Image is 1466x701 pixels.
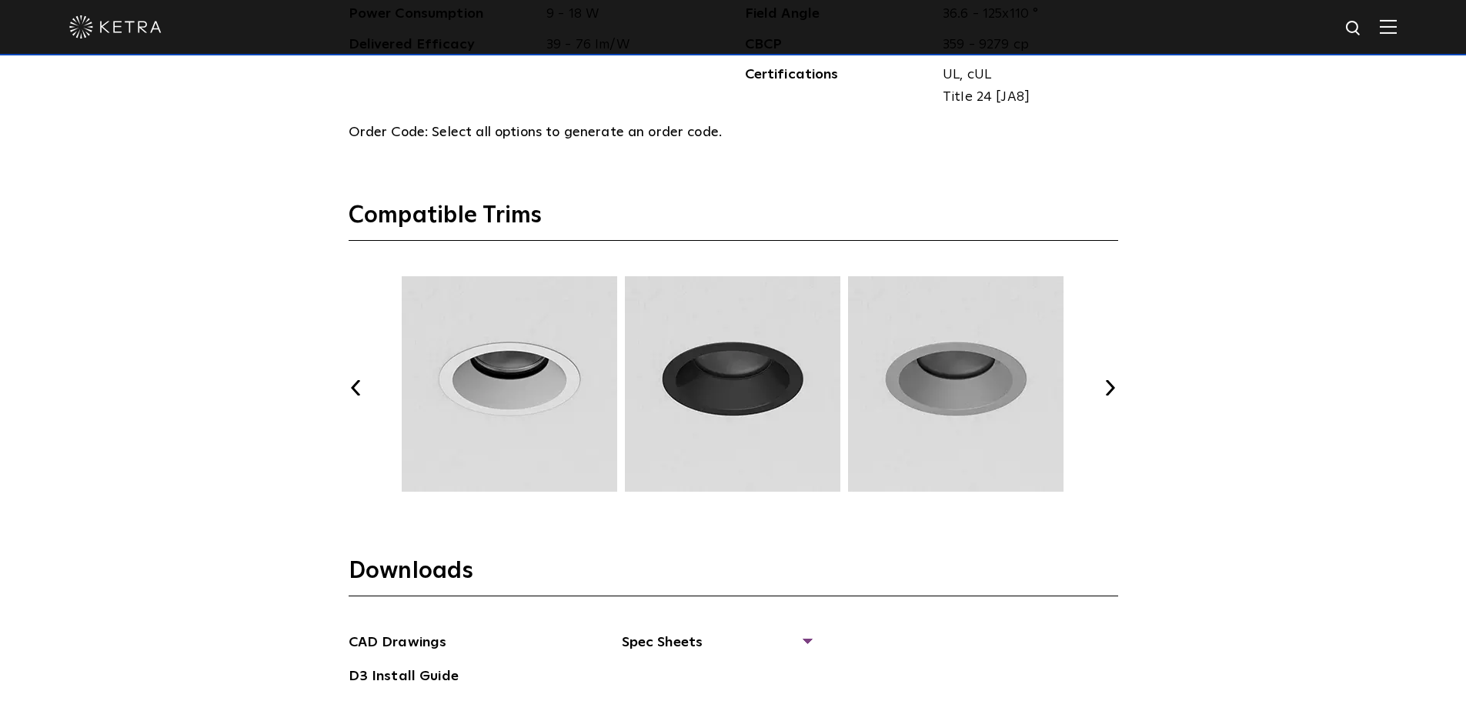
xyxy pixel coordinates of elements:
img: TRM007.webp [623,276,843,492]
img: TRM008.webp [846,276,1066,492]
span: Spec Sheets [622,632,810,666]
button: Next [1103,380,1118,396]
a: CAD Drawings [349,632,447,656]
span: Select all options to generate an order code. [432,125,722,139]
img: search icon [1344,19,1364,38]
img: ketra-logo-2019-white [69,15,162,38]
span: Certifications [745,64,932,108]
a: D3 Install Guide [349,666,459,690]
span: Title 24 [JA8] [943,86,1107,108]
button: Previous [349,380,364,396]
span: Order Code: [349,125,429,139]
img: TRM005.webp [399,276,619,492]
h3: Compatible Trims [349,201,1118,241]
img: Hamburger%20Nav.svg [1380,19,1397,34]
span: UL, cUL [943,64,1107,86]
h3: Downloads [349,556,1118,596]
